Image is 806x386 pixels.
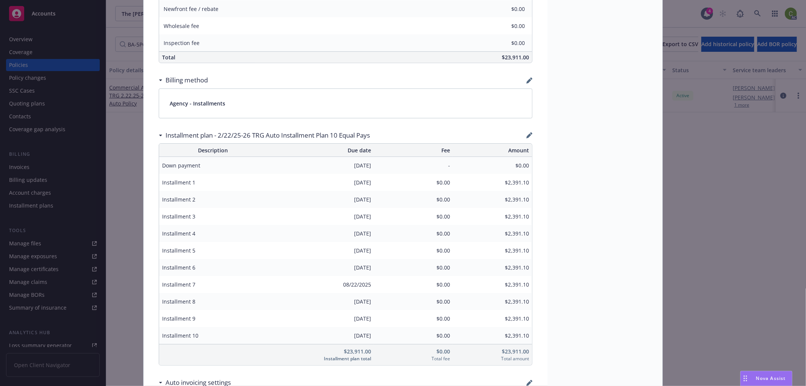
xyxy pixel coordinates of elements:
[162,229,264,237] span: Installment 4
[456,178,529,186] span: $2,391.10
[377,355,450,362] span: Total fee
[456,161,529,169] span: $0.00
[164,5,218,12] span: Newfront fee / rebate
[377,229,450,237] span: $0.00
[159,89,532,118] div: Agency - Installments
[502,54,529,61] span: $23,911.00
[270,298,371,305] span: [DATE]
[456,347,529,355] span: $23,911.00
[270,229,371,237] span: [DATE]
[162,246,264,254] span: Installment 5
[159,130,370,140] div: Installment plan - 2/22/25-26 TRG Auto Installment Plan 10 Equal Pays
[377,264,450,271] span: $0.00
[377,332,450,339] span: $0.00
[456,332,529,339] span: $2,391.10
[480,20,529,32] input: 0.00
[741,371,750,386] div: Drag to move
[162,146,264,154] span: Description
[740,371,792,386] button: Nova Assist
[270,332,371,339] span: [DATE]
[456,355,529,362] span: Total amount
[162,332,264,339] span: Installment 10
[270,212,371,220] span: [DATE]
[377,246,450,254] span: $0.00
[270,347,371,355] span: $23,911.00
[162,54,175,61] span: Total
[456,246,529,254] span: $2,391.10
[270,146,371,154] span: Due date
[377,281,450,288] span: $0.00
[162,195,264,203] span: Installment 2
[162,264,264,271] span: Installment 6
[162,315,264,322] span: Installment 9
[270,355,371,362] span: Installment plan total
[456,315,529,322] span: $2,391.10
[456,298,529,305] span: $2,391.10
[270,246,371,254] span: [DATE]
[480,37,529,49] input: 0.00
[756,375,786,381] span: Nova Assist
[456,264,529,271] span: $2,391.10
[270,264,371,271] span: [DATE]
[377,195,450,203] span: $0.00
[377,161,450,169] span: -
[162,161,264,169] span: Down payment
[480,3,529,15] input: 0.00
[456,146,529,154] span: Amount
[270,161,371,169] span: [DATE]
[162,298,264,305] span: Installment 8
[164,22,199,29] span: Wholesale fee
[377,347,450,355] span: $0.00
[164,39,200,47] span: Inspection fee
[377,298,450,305] span: $0.00
[166,130,370,140] h3: Installment plan - 2/22/25-26 TRG Auto Installment Plan 10 Equal Pays
[270,315,371,322] span: [DATE]
[377,315,450,322] span: $0.00
[270,195,371,203] span: [DATE]
[159,75,208,85] div: Billing method
[456,195,529,203] span: $2,391.10
[162,281,264,288] span: Installment 7
[162,178,264,186] span: Installment 1
[456,229,529,237] span: $2,391.10
[377,212,450,220] span: $0.00
[456,281,529,288] span: $2,391.10
[270,281,371,288] span: 08/22/2025
[456,212,529,220] span: $2,391.10
[166,75,208,85] h3: Billing method
[162,212,264,220] span: Installment 3
[270,178,371,186] span: [DATE]
[377,146,450,154] span: Fee
[377,178,450,186] span: $0.00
